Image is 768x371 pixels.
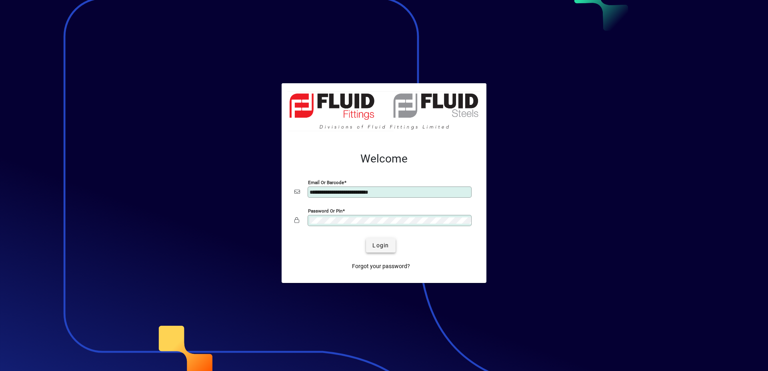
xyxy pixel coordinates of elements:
span: Forgot your password? [352,262,410,271]
h2: Welcome [294,152,474,166]
a: Forgot your password? [349,259,413,273]
span: Login [372,241,389,250]
mat-label: Email or Barcode [308,180,344,185]
mat-label: Password or Pin [308,208,342,214]
button: Login [366,238,395,253]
